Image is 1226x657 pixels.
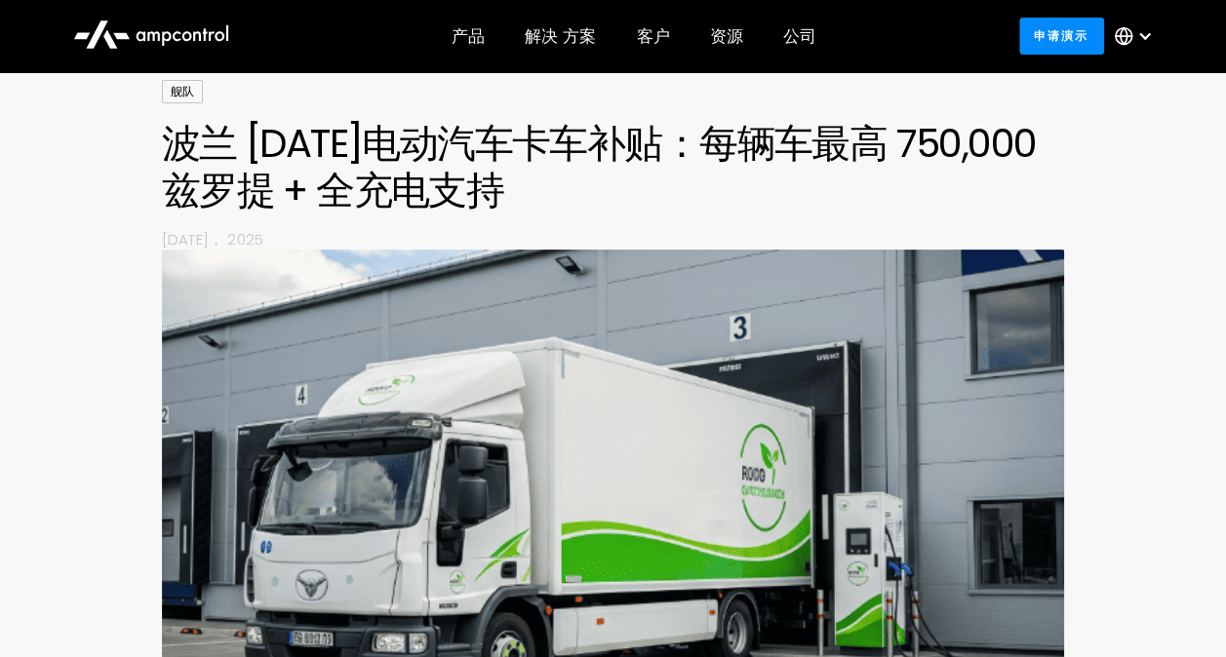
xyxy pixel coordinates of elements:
[637,25,670,47] div: 客户
[162,80,203,103] div: 舰队
[525,25,596,47] div: 解决 方案
[162,229,1065,250] p: [DATE]， 2025
[783,25,816,47] div: 公司
[162,120,1065,213] h1: 波兰 [DATE]电动汽车卡车补贴：每辆车最高 750,000 兹罗提 + 全充电支持
[452,25,485,47] div: 产品
[1019,18,1104,54] a: 申请演示
[710,25,743,47] div: 资源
